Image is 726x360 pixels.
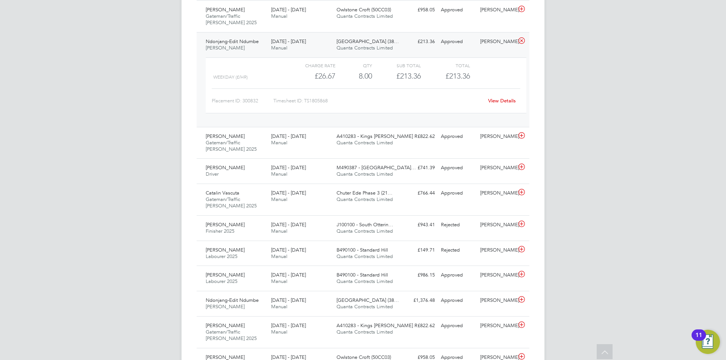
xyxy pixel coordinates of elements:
div: Approved [438,294,477,307]
div: £958.05 [399,4,438,16]
span: [DATE] - [DATE] [271,221,306,228]
span: Weekday (£/HR) [213,74,248,80]
div: Approved [438,162,477,174]
div: Charge rate [287,61,335,70]
span: Manual [271,13,287,19]
div: £822.62 [399,320,438,332]
span: Ndonjang-Edit Ndumbe [206,38,259,45]
span: Chuter Ede Phase 3 (21… [337,190,392,196]
span: Gateman/Traffic [PERSON_NAME] 2025 [206,13,257,26]
div: 11 [695,335,702,345]
div: Rejected [438,219,477,231]
div: Approved [438,269,477,281]
span: [DATE] - [DATE] [271,297,306,303]
span: M490387 - [GEOGRAPHIC_DATA]… [337,164,416,171]
span: Manual [271,329,287,335]
div: [PERSON_NAME] [477,269,517,281]
span: Manual [271,45,287,51]
span: J100100 - South Otterin… [337,221,393,228]
div: [PERSON_NAME] [477,36,517,48]
div: [PERSON_NAME] [477,130,517,143]
span: [PERSON_NAME] [206,164,245,171]
span: Manual [271,196,287,202]
div: [PERSON_NAME] [477,187,517,199]
span: [PERSON_NAME] [206,247,245,253]
span: Labourer 2025 [206,253,237,260]
span: B490100 - Standard Hill [337,247,388,253]
span: [DATE] - [DATE] [271,247,306,253]
div: Approved [438,4,477,16]
span: Quanta Contracts Limited [337,278,393,284]
span: [DATE] - [DATE] [271,164,306,171]
div: £822.62 [399,130,438,143]
div: Timesheet ID: TS1805868 [273,95,483,107]
div: £26.67 [287,70,335,82]
span: [DATE] - [DATE] [271,190,306,196]
div: £766.44 [399,187,438,199]
div: Approved [438,187,477,199]
span: Manual [271,139,287,146]
div: £741.39 [399,162,438,174]
span: [PERSON_NAME] [206,45,245,51]
div: Sub Total [372,61,421,70]
div: [PERSON_NAME] [477,4,517,16]
span: B490100 - Standard Hill [337,272,388,278]
div: £943.41 [399,219,438,231]
span: [PERSON_NAME] [206,133,245,139]
span: [DATE] - [DATE] [271,38,306,45]
span: Gateman/Traffic [PERSON_NAME] 2025 [206,196,257,209]
span: [PERSON_NAME] [206,6,245,13]
span: [GEOGRAPHIC_DATA] (38… [337,38,399,45]
div: £213.36 [399,36,438,48]
div: Approved [438,36,477,48]
div: £986.15 [399,269,438,281]
span: Gateman/Traffic [PERSON_NAME] 2025 [206,139,257,152]
span: [GEOGRAPHIC_DATA] (38… [337,297,399,303]
span: [PERSON_NAME] [206,303,245,310]
span: Finisher 2025 [206,228,234,234]
span: Ndonjang-Edit Ndumbe [206,297,259,303]
span: Quanta Contracts Limited [337,329,393,335]
span: Quanta Contracts Limited [337,303,393,310]
span: Owlstone Croft (50CC03) [337,6,391,13]
button: Open Resource Center, 11 new notifications [696,330,720,354]
div: [PERSON_NAME] [477,162,517,174]
span: Labourer 2025 [206,278,237,284]
a: View Details [488,97,516,104]
span: [PERSON_NAME] [206,322,245,329]
span: [PERSON_NAME] [206,272,245,278]
span: Gateman/Traffic [PERSON_NAME] 2025 [206,329,257,341]
span: Manual [271,228,287,234]
span: Manual [271,171,287,177]
span: Quanta Contracts Limited [337,196,393,202]
div: Rejected [438,244,477,256]
span: Quanta Contracts Limited [337,13,393,19]
div: QTY [335,61,372,70]
span: £213.36 [445,71,470,80]
span: A410283 - Kings [PERSON_NAME] R… [337,322,422,329]
span: [DATE] - [DATE] [271,272,306,278]
div: £149.71 [399,244,438,256]
span: Quanta Contracts Limited [337,45,393,51]
div: Approved [438,130,477,143]
div: [PERSON_NAME] [477,320,517,332]
span: [DATE] - [DATE] [271,133,306,139]
span: A410283 - Kings [PERSON_NAME] R… [337,133,422,139]
div: [PERSON_NAME] [477,219,517,231]
span: [DATE] - [DATE] [271,322,306,329]
span: [DATE] - [DATE] [271,6,306,13]
div: Placement ID: 300832 [212,95,273,107]
span: Manual [271,253,287,260]
span: Manual [271,278,287,284]
span: Driver [206,171,219,177]
span: [PERSON_NAME] [206,221,245,228]
div: [PERSON_NAME] [477,244,517,256]
div: Total [421,61,470,70]
span: Manual [271,303,287,310]
span: Catalin Vascuta [206,190,239,196]
div: £213.36 [372,70,421,82]
span: Quanta Contracts Limited [337,171,393,177]
span: Quanta Contracts Limited [337,139,393,146]
span: Quanta Contracts Limited [337,253,393,260]
span: Quanta Contracts Limited [337,228,393,234]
